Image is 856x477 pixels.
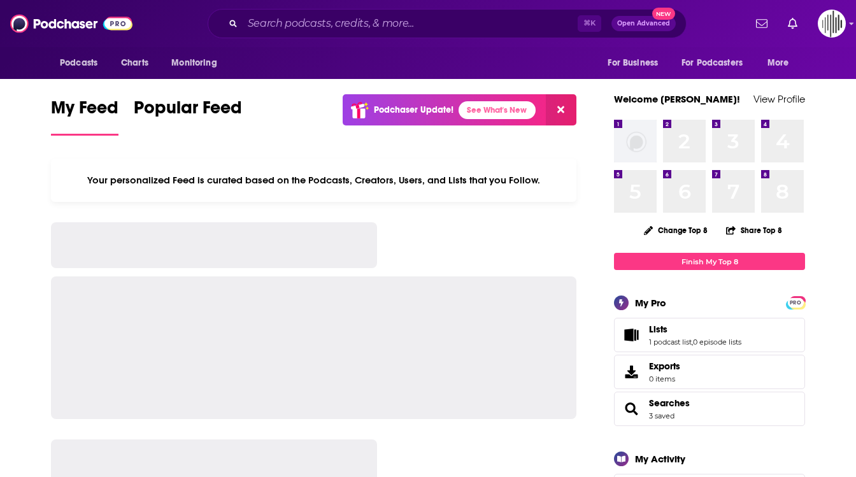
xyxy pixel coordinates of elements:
a: Finish My Top 8 [614,253,805,270]
span: Open Advanced [617,20,670,27]
a: PRO [788,297,803,307]
span: Monitoring [171,54,217,72]
a: Charts [113,51,156,75]
button: Change Top 8 [636,222,715,238]
a: View Profile [753,93,805,105]
span: Lists [649,324,667,335]
img: Podchaser - Follow, Share and Rate Podcasts [10,11,132,36]
a: Welcome [PERSON_NAME]! [614,93,740,105]
span: My Feed [51,97,118,126]
span: New [652,8,675,20]
button: Open AdvancedNew [611,16,676,31]
a: Lists [618,326,644,344]
a: My Feed [51,97,118,136]
button: open menu [759,51,805,75]
span: For Podcasters [681,54,743,72]
span: Popular Feed [134,97,242,126]
img: User Profile [818,10,846,38]
input: Search podcasts, credits, & more... [243,13,578,34]
a: 0 episode lists [693,338,741,346]
span: Exports [618,363,644,381]
img: missing-image.png [614,120,657,162]
span: For Business [608,54,658,72]
span: More [767,54,789,72]
button: Share Top 8 [725,218,783,243]
button: open menu [162,51,233,75]
div: My Activity [635,453,685,465]
a: Searches [618,400,644,418]
div: Your personalized Feed is curated based on the Podcasts, Creators, Users, and Lists that you Follow. [51,159,576,202]
a: Exports [614,355,805,389]
a: Popular Feed [134,97,242,136]
button: open menu [599,51,674,75]
div: Search podcasts, credits, & more... [208,9,687,38]
span: Searches [614,392,805,426]
button: open menu [51,51,114,75]
a: Searches [649,397,690,409]
span: 0 items [649,374,680,383]
a: 1 podcast list [649,338,692,346]
button: open menu [673,51,761,75]
a: Lists [649,324,741,335]
div: My Pro [635,297,666,309]
span: Exports [649,360,680,372]
a: Show notifications dropdown [751,13,773,34]
a: 3 saved [649,411,674,420]
a: See What's New [459,101,536,119]
p: Podchaser Update! [374,104,453,115]
span: PRO [788,298,803,308]
span: Logged in as gpg2 [818,10,846,38]
a: Show notifications dropdown [783,13,802,34]
span: ⌘ K [578,15,601,32]
span: Lists [614,318,805,352]
button: Show profile menu [818,10,846,38]
span: Charts [121,54,148,72]
span: , [692,338,693,346]
span: Podcasts [60,54,97,72]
